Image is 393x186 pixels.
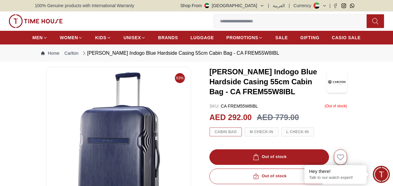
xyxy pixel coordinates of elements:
h3: AED 779.00 [257,112,299,123]
span: BRANDS [158,35,178,41]
span: LUGGAGE [190,35,214,41]
div: Chat Widget [373,166,390,183]
span: | [329,2,331,9]
div: Currency [294,2,314,9]
a: Carlton [64,50,78,56]
nav: Breadcrumb [35,44,358,62]
span: SKU : [209,104,220,109]
p: ( Out of stock ) [325,103,347,109]
h2: AED 292.00 [209,112,252,123]
span: | [268,2,269,9]
p: CA FREM55W8IBL [209,103,258,109]
a: BRANDS [158,32,178,43]
span: 63% [175,73,185,83]
span: KIDS [95,35,106,41]
span: WOMEN [60,35,78,41]
a: Whatsapp [350,3,354,8]
span: CASIO SALE [332,35,361,41]
span: | [289,2,290,9]
a: UNISEX [124,32,146,43]
span: MEN [32,35,43,41]
a: Facebook [333,3,338,8]
a: Home [41,50,59,56]
img: United Arab Emirates [204,3,209,8]
a: PROMOTIONS [226,32,263,43]
span: PROMOTIONS [226,35,258,41]
img: ... [9,14,63,28]
img: CARLTON Fremont Indogo Blue Hardside Casing 55cm Cabin Bag - CA FREM55W8IBL [327,71,347,93]
a: CASIO SALE [332,32,361,43]
h3: [PERSON_NAME] Indogo Blue Hardside Casing 55cm Cabin Bag - CA FREM55W8IBL [209,67,327,97]
span: GIFTING [300,35,319,41]
div: Hey there! [309,168,362,174]
button: العربية [273,2,285,9]
div: [PERSON_NAME] Indogo Blue Hardside Casing 55cm Cabin Bag - CA FREM55W8IBL [81,49,279,57]
button: Shop From[GEOGRAPHIC_DATA] [181,2,264,9]
span: SALE [275,35,288,41]
a: Instagram [341,3,346,8]
span: UNISEX [124,35,141,41]
a: LUGGAGE [190,32,214,43]
a: KIDS [95,32,111,43]
a: WOMEN [60,32,83,43]
a: MEN [32,32,47,43]
a: GIFTING [300,32,319,43]
p: Talk to our watch expert! [309,175,362,180]
a: SALE [275,32,288,43]
span: 100% Genuine products with International Warranty [35,2,134,9]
